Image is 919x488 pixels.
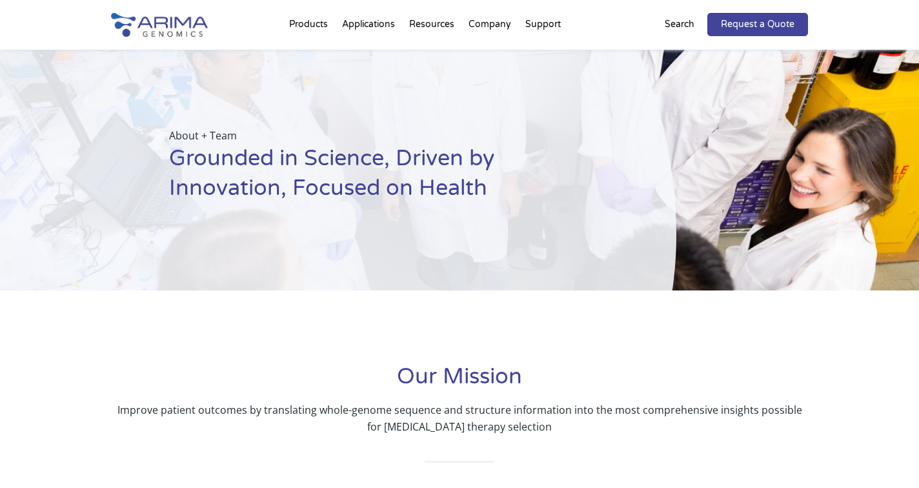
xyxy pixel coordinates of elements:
h1: Grounded in Science, Driven by Innovation, Focused on Health [169,144,612,213]
img: Arima-Genomics-logo [111,13,208,37]
h1: Our Mission [111,362,808,402]
p: Search [665,16,694,33]
a: Request a Quote [707,13,808,36]
p: Improve patient outcomes by translating whole-genome sequence and structure information into the ... [111,402,808,435]
p: About + Team [169,127,612,144]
